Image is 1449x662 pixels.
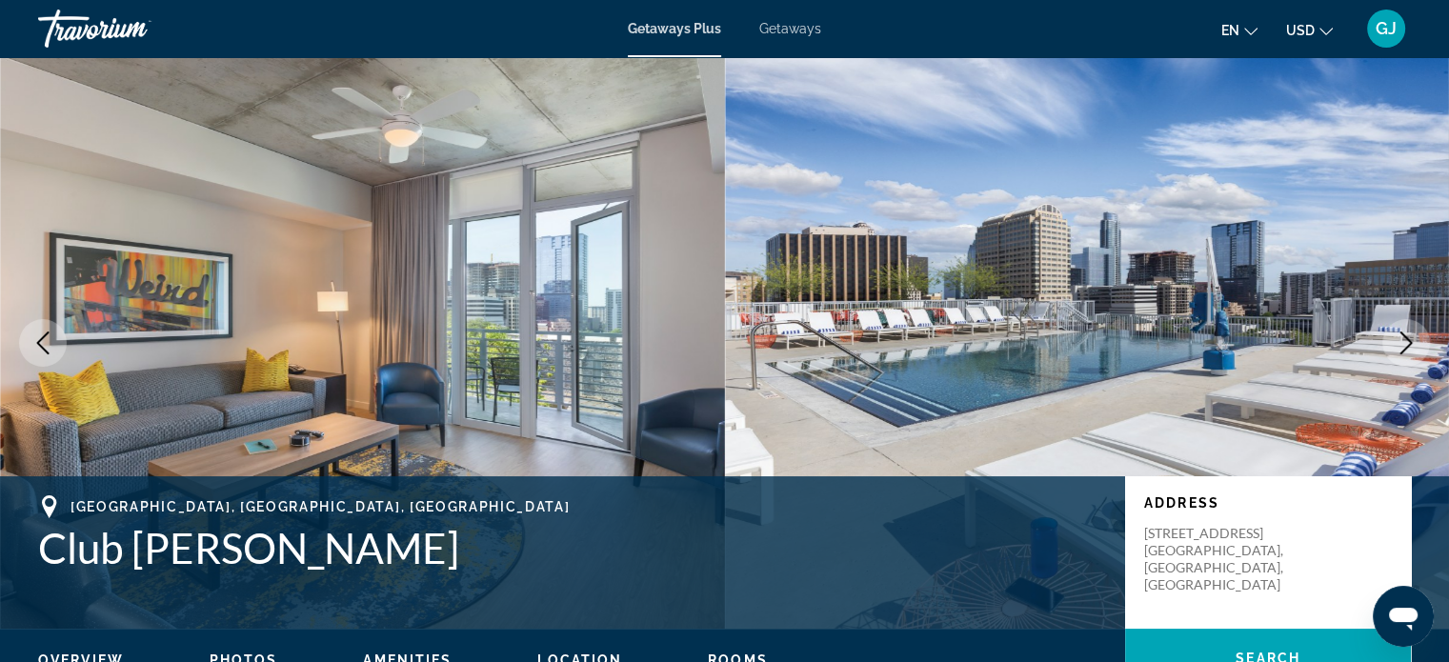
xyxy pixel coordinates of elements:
button: Change language [1221,16,1258,44]
button: Previous image [19,319,67,367]
span: en [1221,23,1239,38]
h1: Club [PERSON_NAME] [38,523,1106,572]
p: [STREET_ADDRESS] [GEOGRAPHIC_DATA], [GEOGRAPHIC_DATA], [GEOGRAPHIC_DATA] [1144,525,1297,593]
button: Change currency [1286,16,1333,44]
a: Travorium [38,4,229,53]
span: [GEOGRAPHIC_DATA], [GEOGRAPHIC_DATA], [GEOGRAPHIC_DATA] [70,499,570,514]
a: Getaways Plus [628,21,721,36]
a: Getaways [759,21,821,36]
iframe: Button to launch messaging window [1373,586,1434,647]
button: User Menu [1361,9,1411,49]
button: Next image [1382,319,1430,367]
span: GJ [1376,19,1397,38]
span: USD [1286,23,1315,38]
p: Address [1144,495,1392,511]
